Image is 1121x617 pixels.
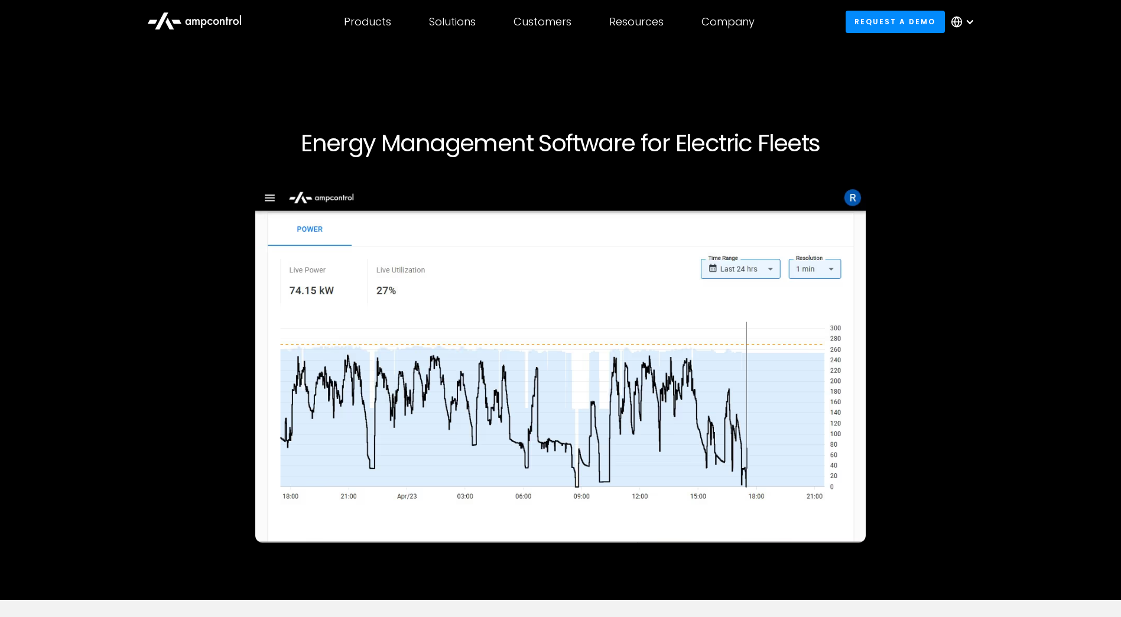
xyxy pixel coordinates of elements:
div: Resources [609,15,664,28]
div: Solutions [429,15,476,28]
a: Request a demo [846,11,945,33]
div: Company [701,15,755,28]
div: Customers [514,15,571,28]
img: Ampcontrol Energy Management Software for Efficient EV optimization [255,186,866,543]
h1: Energy Management Software for Electric Fleets [202,129,920,157]
div: Products [344,15,391,28]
